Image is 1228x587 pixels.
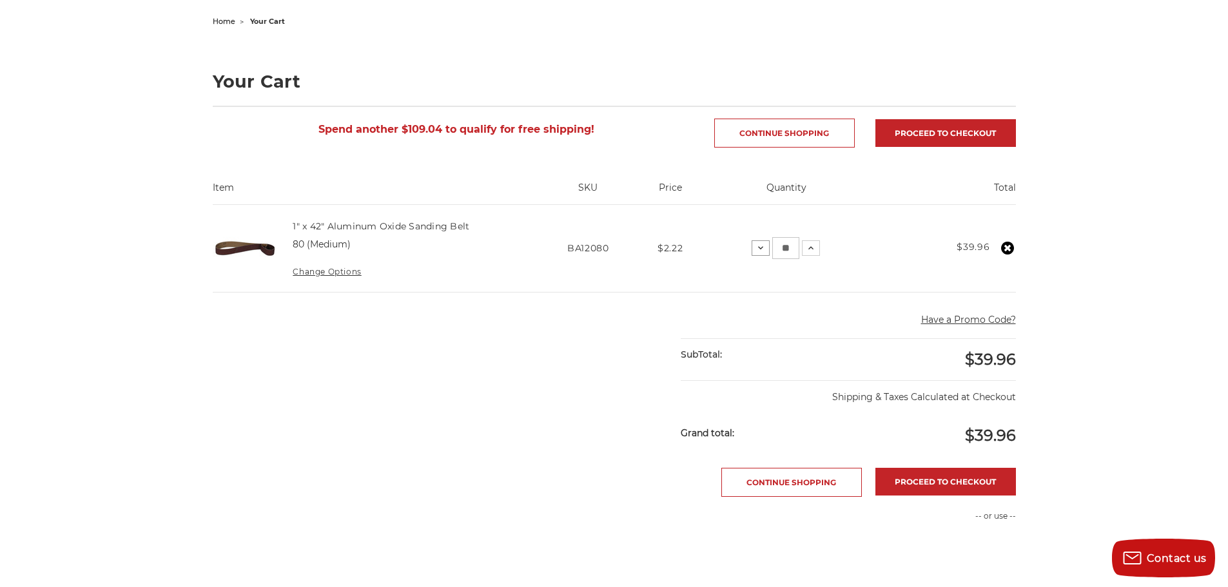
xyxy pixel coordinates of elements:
span: Spend another $109.04 to qualify for free shipping! [318,123,594,135]
th: Total [872,181,1015,204]
button: Contact us [1112,539,1215,577]
a: Change Options [293,267,361,276]
strong: $39.96 [957,241,989,253]
img: 1" x 42" Aluminum Oxide Belt [213,216,277,280]
button: Have a Promo Code? [921,313,1016,327]
th: SKU [537,181,639,204]
a: Continue Shopping [714,119,855,148]
span: BA12080 [567,242,609,254]
p: Shipping & Taxes Calculated at Checkout [681,380,1015,404]
dd: 80 (Medium) [293,238,351,251]
th: Price [639,181,701,204]
span: $39.96 [965,426,1016,445]
a: Continue Shopping [721,468,862,497]
strong: Grand total: [681,427,734,439]
span: $2.22 [658,242,683,254]
a: Proceed to checkout [875,119,1016,147]
h1: Your Cart [213,73,1016,90]
span: Contact us [1147,552,1207,564]
a: 1" x 42" Aluminum Oxide Sanding Belt [293,220,469,232]
a: Proceed to checkout [875,468,1016,496]
a: home [213,17,235,26]
th: Quantity [701,181,872,204]
input: 1" x 42" Aluminum Oxide Sanding Belt Quantity: [772,237,799,259]
p: -- or use -- [855,510,1016,522]
span: your cart [250,17,285,26]
iframe: PayPal-paypal [855,535,1016,561]
span: $39.96 [965,350,1016,369]
th: Item [213,181,538,204]
div: SubTotal: [681,339,848,370]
